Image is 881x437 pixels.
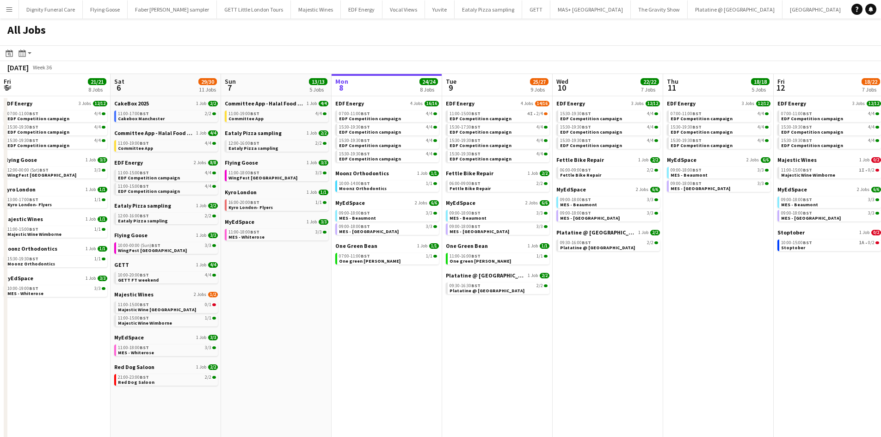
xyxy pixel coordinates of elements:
[118,184,149,189] span: 11:00-15:00
[339,138,370,143] span: 15:30-19:30
[339,185,387,191] span: Moonz Orthodontics
[692,124,702,130] span: BST
[540,171,549,176] span: 2/2
[79,101,91,106] span: 3 Jobs
[671,142,733,148] span: EDF Competition campaign
[429,171,439,176] span: 1/1
[560,167,658,178] a: 06:00-09:00BST2/2Fettle Bike Repair
[118,170,216,180] a: 11:00-15:00BST4/4EDF Competition campaign
[4,156,107,186] div: Flying Goose1 Job3/312:00-00:00 (Sat)BST3/3WingFest [GEOGRAPHIC_DATA]
[114,100,218,129] div: CakeBox 20251 Job2/211:00-17:00BST2/2Cakebox Manchester
[426,181,432,186] span: 1/1
[471,151,481,157] span: BST
[29,111,38,117] span: BST
[335,100,364,107] span: EDF Energy
[446,100,474,107] span: EDF Energy
[339,111,437,121] a: 07:00-11:00BST4/4EDF Competition campaign
[7,197,105,207] a: 13:00-17:00BST1/1Kyro London- Flyers
[671,124,769,135] a: 15:30-19:30BST4/4EDF Competition campaign
[450,152,481,156] span: 15:30-19:30
[140,111,149,117] span: BST
[291,0,341,18] button: Majestic Wines
[361,137,370,143] span: BST
[688,0,782,18] button: Platatine @ [GEOGRAPHIC_DATA]
[761,157,770,163] span: 6/6
[647,138,653,143] span: 4/4
[781,111,812,116] span: 07:00-11:00
[560,168,591,172] span: 06:00-09:00
[536,181,543,186] span: 2/2
[194,160,206,166] span: 2 Jobs
[536,138,543,143] span: 4/4
[114,100,218,107] a: CakeBox 20251 Job2/2
[803,111,812,117] span: BST
[560,172,601,178] span: Fettle Bike Repair
[859,157,869,163] span: 1 Job
[522,0,550,18] button: GETT
[94,111,101,116] span: 4/4
[208,130,218,136] span: 4/4
[339,116,401,122] span: EDF Competition campaign
[7,138,38,143] span: 15:30-19:30
[777,186,807,193] span: MyEdSpace
[803,137,812,143] span: BST
[781,124,879,135] a: 15:30-19:30BST4/4EDF Competition campaign
[29,137,38,143] span: BST
[781,168,812,172] span: 11:00-15:00
[426,111,432,116] span: 4/4
[228,141,259,146] span: 12:00-16:00
[758,168,764,172] span: 3/3
[450,116,511,122] span: EDF Competition campaign
[7,125,38,129] span: 15:30-19:30
[556,156,660,186] div: Fettle Bike Repair1 Job2/206:00-09:00BST2/2Fettle Bike Repair
[7,172,76,178] span: WingFest Bristol
[781,138,812,143] span: 15:30-19:30
[118,145,153,151] span: Committee App
[803,167,812,173] span: BST
[205,141,211,146] span: 4/4
[560,142,622,148] span: EDF Competition campaign
[205,171,211,175] span: 4/4
[114,129,218,159] div: Committee App - Halal Food Festival1 Job4/411:00-19:00BST4/4Committee App
[410,101,423,106] span: 4 Jobs
[692,167,702,173] span: BST
[528,171,538,176] span: 1 Job
[250,170,259,176] span: BST
[868,125,875,129] span: 4/4
[86,187,96,192] span: 1 Job
[339,111,370,116] span: 07:00-11:00
[647,111,653,116] span: 4/4
[4,186,107,215] div: Kyro London1 Job1/113:00-17:00BST1/1Kyro London- Flyers
[556,156,604,163] span: Fettle Bike Repair
[7,129,69,135] span: EDF Competition campaign
[471,124,481,130] span: BST
[339,151,437,161] a: 15:30-19:30BST4/4EDF Competition campaign
[671,168,702,172] span: 09:00-18:00
[777,156,881,163] a: Majestic Wines1 Job0/2
[4,100,32,107] span: EDF Energy
[140,170,149,176] span: BST
[446,170,493,177] span: Fettle Bike Repair
[782,0,849,18] button: [GEOGRAPHIC_DATA]
[446,170,549,177] a: Fettle Bike Repair1 Job2/2
[671,181,702,186] span: 09:00-18:00
[7,116,69,122] span: EDF Competition campaign
[556,100,660,156] div: EDF Energy3 Jobs12/1215:30-19:30BST4/4EDF Competition campaign15:30-19:30BST4/4EDF Competition ca...
[692,111,702,117] span: BST
[4,186,36,193] span: Kyro London
[560,111,658,121] a: 15:30-19:30BST4/4EDF Competition campaign
[650,157,660,163] span: 2/2
[339,152,370,156] span: 15:30-19:30
[667,100,770,107] a: EDF Energy3 Jobs12/12
[692,137,702,143] span: BST
[450,181,481,186] span: 06:00-09:00
[114,159,143,166] span: EDF Energy
[671,116,733,122] span: EDF Competition campaign
[426,138,432,143] span: 4/4
[7,142,69,148] span: EDF Competition campaign
[758,181,764,186] span: 3/3
[667,100,696,107] span: EDF Energy
[225,159,258,166] span: Flying Goose
[667,156,770,163] a: MyEdSpace2 Jobs6/6
[341,0,382,18] button: EDF Energy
